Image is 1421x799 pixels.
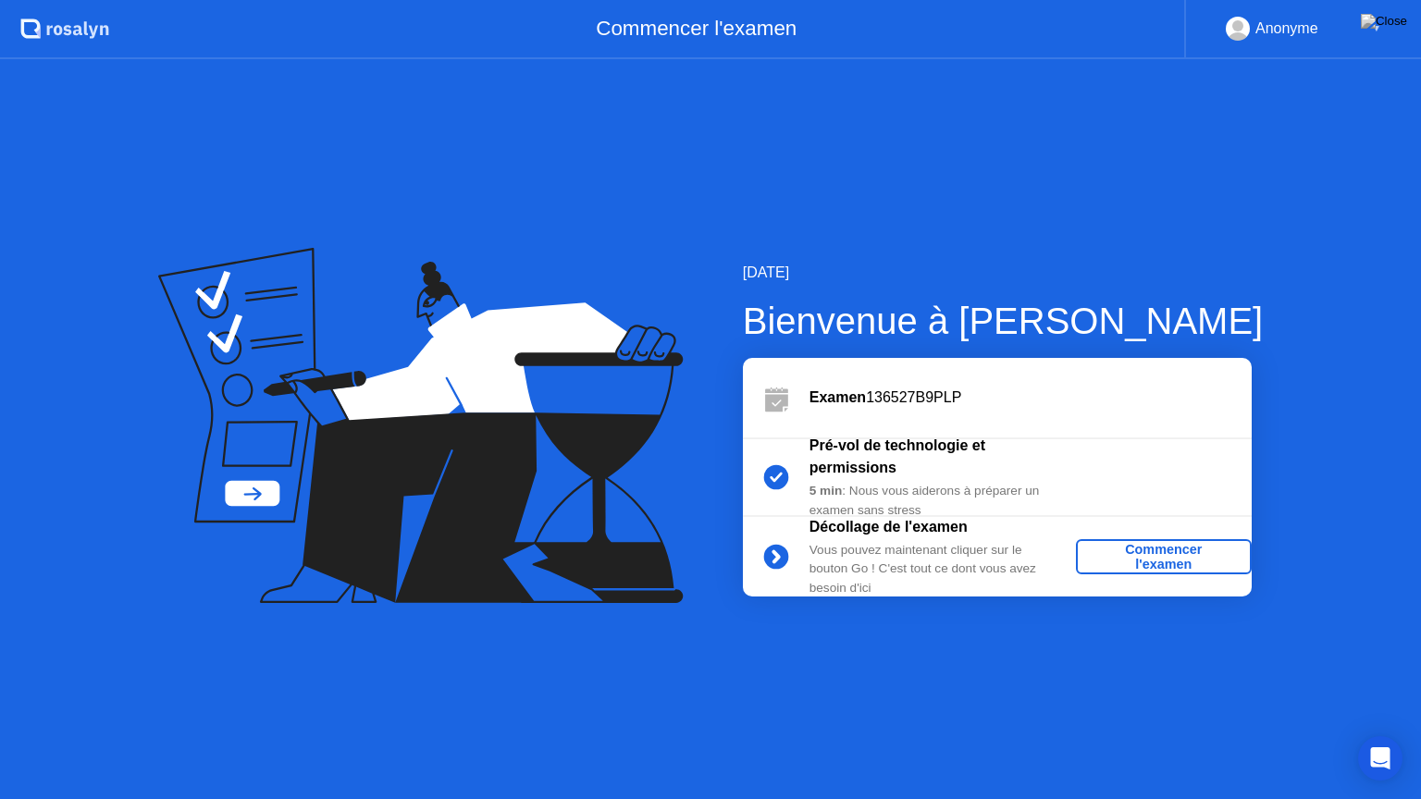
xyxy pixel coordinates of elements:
div: 136527B9PLP [809,387,1252,409]
button: Commencer l'examen [1076,539,1252,574]
div: Open Intercom Messenger [1358,736,1402,781]
b: Pré-vol de technologie et permissions [809,437,985,475]
img: Close [1361,14,1407,29]
b: Décollage de l'examen [809,519,968,535]
div: Anonyme [1255,17,1318,41]
b: 5 min [809,484,843,498]
div: [DATE] [743,262,1263,284]
b: Examen [809,389,866,405]
div: Commencer l'examen [1083,542,1244,572]
div: : Nous vous aiderons à préparer un examen sans stress [809,482,1076,520]
div: Vous pouvez maintenant cliquer sur le bouton Go ! C'est tout ce dont vous avez besoin d'ici [809,541,1076,597]
div: Bienvenue à [PERSON_NAME] [743,293,1263,349]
